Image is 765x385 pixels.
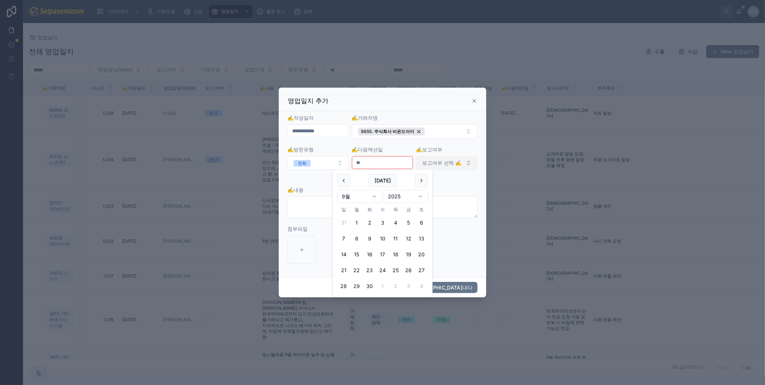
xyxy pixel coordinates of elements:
button: 2025년 9월 15일 월요일 [350,248,363,261]
button: 2025년 9월 27일 토요일 [415,264,428,277]
button: 2025년 9월 17일 수요일 [376,248,389,261]
button: 2025년 10월 1일 수요일 [376,280,389,293]
button: 2025년 9월 9일 화요일 [363,232,376,245]
button: 2025년 9월 23일 화요일 [363,264,376,277]
button: 2025년 9월 30일 화요일 [363,280,376,293]
button: 2025년 9월 4일 목요일 [389,216,402,229]
th: 목요일 [389,206,402,213]
button: 2025년 9월 16일 화요일 [363,248,376,261]
th: 토요일 [415,206,428,213]
button: 7254 선택 취소 [358,128,425,136]
span: ✍️보고여부 [416,146,442,152]
button: 2025년 9월 22일 월요일 [350,264,363,277]
button: 2025년 9월 25일 목요일 [389,264,402,277]
span: ✍️거래처명 [352,115,378,121]
th: 월요일 [350,206,363,213]
span: ✍️작성일자 [287,115,314,121]
span: 보고여부 선택 ✍️ [422,159,461,167]
button: 2025년 9월 5일 금요일 [402,216,415,229]
span: 첨부파일 [287,226,308,232]
div: 전화 [298,160,307,167]
th: 금요일 [402,206,415,213]
button: 2025년 9월 12일 금요일 [402,232,415,245]
h3: 영업일지 추가 [288,97,328,105]
button: 선택 버튼 [287,156,349,170]
button: 2025년 9월 2일 화요일 [363,216,376,229]
button: 선택 버튼 [352,124,478,139]
button: 2025년 9월 8일 월요일 [350,232,363,245]
button: 2025년 8월 31일 일요일 [337,216,350,229]
button: 2025년 9월 7일 일요일 [337,232,350,245]
span: ✍️방문유형 [287,146,314,152]
button: 2025년 9월 11일 목요일 [389,232,402,245]
button: 2025년 10월 3일 금요일 [402,280,415,293]
button: 선택 버튼 [416,156,478,170]
span: ✍️다음액션일 [352,146,383,152]
button: 2025년 9월 13일 토요일 [415,232,428,245]
th: 화요일 [363,206,376,213]
button: 2025년 9월 6일 토요일 [415,216,428,229]
button: 2025년 9월 1일 월요일 [350,216,363,229]
button: 2025년 9월 20일 토요일 [415,248,428,261]
button: Today, 2025년 9월 29일 월요일 [350,280,363,293]
button: 2025년 9월 24일 수요일 [376,264,389,277]
table: 9월 2025 [337,206,428,293]
button: 2025년 10월 4일 토요일 [415,280,428,293]
button: 2025년 10월 2일 목요일 [389,280,402,293]
button: [DEMOGRAPHIC_DATA]내다 [400,282,478,293]
button: 2025년 9월 21일 일요일 [337,264,350,277]
span: 8655. 주식회사 비욘드아이 [361,129,415,134]
button: 2025년 9월 26일 금요일 [402,264,415,277]
button: 2025년 9월 19일 금요일 [402,248,415,261]
button: 2025년 9월 10일 수요일 [376,232,389,245]
th: 일요일 [337,206,350,213]
th: 수요일 [376,206,389,213]
button: [DATE] [368,174,397,187]
button: 2025년 9월 14일 일요일 [337,248,350,261]
button: 2025년 9월 3일 수요일 [376,216,389,229]
button: 2025년 9월 28일 일요일 [337,280,350,293]
span: ✍️내용 [287,187,304,193]
button: 2025년 9월 18일 목요일 [389,248,402,261]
